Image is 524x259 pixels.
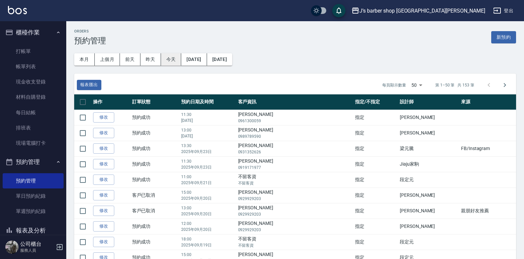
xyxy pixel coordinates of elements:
[181,127,235,133] p: 13:00
[5,240,19,254] img: Person
[93,221,114,232] a: 修改
[3,204,64,219] a: 單週預約紀錄
[459,94,516,110] th: 來源
[140,53,161,66] button: 昨天
[181,143,235,149] p: 13:30
[236,172,354,187] td: 不留客資
[20,247,54,253] p: 服務人員
[491,5,516,17] button: 登出
[398,172,459,187] td: 段定元
[236,125,354,141] td: [PERSON_NAME]
[382,82,406,88] p: 每頁顯示數量
[238,242,352,248] p: 不留客資
[181,174,235,180] p: 11:00
[131,172,180,187] td: 預約成功
[181,149,235,155] p: 2025年09月23日
[3,74,64,89] a: 現金收支登錄
[398,125,459,141] td: [PERSON_NAME]
[180,94,236,110] th: 預約日期及時間
[93,159,114,169] a: 修改
[181,158,235,164] p: 11:30
[353,141,398,156] td: 指定
[349,4,488,18] button: J’s barber shop [GEOGRAPHIC_DATA][PERSON_NAME]
[181,252,235,258] p: 15:00
[93,143,114,154] a: 修改
[3,89,64,105] a: 材料自購登錄
[131,187,180,203] td: 客戶已取消
[3,222,64,239] button: 報表及分析
[398,141,459,156] td: 梁元騰
[238,149,352,155] p: 0931352626
[238,196,352,202] p: 0929929203
[238,133,352,139] p: 0989789590
[20,241,54,247] h5: 公司櫃台
[3,59,64,74] a: 帳單列表
[131,110,180,125] td: 預約成功
[93,128,114,138] a: 修改
[238,180,352,186] p: 不留客資
[435,82,474,88] p: 第 1–50 筆 共 153 筆
[8,6,27,14] img: Logo
[398,203,459,219] td: [PERSON_NAME]
[131,94,180,110] th: 訂單狀態
[181,211,235,217] p: 2025年09月20日
[161,53,182,66] button: 今天
[353,110,398,125] td: 指定
[181,164,235,170] p: 2025年09月23日
[3,135,64,151] a: 現場電腦打卡
[353,172,398,187] td: 指定
[91,94,131,110] th: 操作
[131,156,180,172] td: 預約成功
[3,153,64,171] button: 預約管理
[459,141,516,156] td: FB/Instagram
[491,34,516,40] a: 新預約
[353,203,398,219] td: 指定
[398,94,459,110] th: 設計師
[353,234,398,250] td: 指定
[353,219,398,234] td: 指定
[236,94,354,110] th: 客戶資訊
[74,29,106,33] h2: Orders
[181,221,235,227] p: 12:00
[491,31,516,43] button: 新預約
[74,53,95,66] button: 本月
[93,175,114,185] a: 修改
[398,234,459,250] td: 段定元
[238,118,352,124] p: 0961300059
[131,125,180,141] td: 預約成功
[238,165,352,171] p: 0919171977
[398,219,459,234] td: [PERSON_NAME]
[497,77,513,93] button: Go to next page
[181,227,235,233] p: 2025年09月20日
[131,234,180,250] td: 預約成功
[236,110,354,125] td: [PERSON_NAME]
[238,211,352,217] p: 0929929203
[95,53,120,66] button: 上個月
[120,53,140,66] button: 前天
[181,180,235,186] p: 2025年09月21日
[236,203,354,219] td: [PERSON_NAME]
[238,227,352,233] p: 0929929203
[236,156,354,172] td: [PERSON_NAME]
[236,219,354,234] td: [PERSON_NAME]
[332,4,345,17] button: save
[93,237,114,247] a: 修改
[181,195,235,201] p: 2025年09月20日
[236,234,354,250] td: 不留客資
[3,24,64,41] button: 櫃檯作業
[93,190,114,200] a: 修改
[459,203,516,219] td: 親朋好友推薦
[3,105,64,120] a: 每日結帳
[181,118,235,124] p: [DATE]
[93,112,114,123] a: 修改
[207,53,232,66] button: [DATE]
[3,120,64,135] a: 排班表
[359,7,485,15] div: J’s barber shop [GEOGRAPHIC_DATA][PERSON_NAME]
[398,187,459,203] td: [PERSON_NAME]
[3,173,64,188] a: 預約管理
[353,94,398,110] th: 指定/不指定
[398,156,459,172] td: Jiaju家駒
[181,53,207,66] button: [DATE]
[77,80,101,90] button: 報表匯出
